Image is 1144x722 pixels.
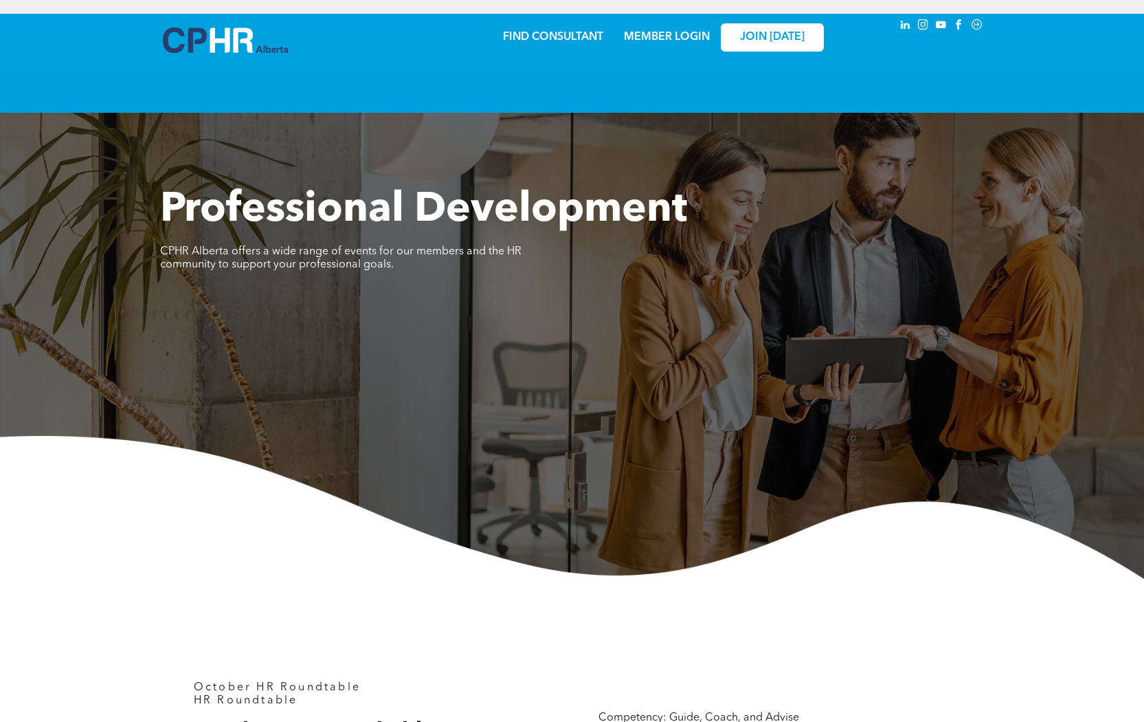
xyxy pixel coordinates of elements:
[969,17,985,36] a: Social network
[934,17,949,36] a: youtube
[160,246,521,270] span: CPHR Alberta offers a wide range of events for our members and the HR community to support your p...
[952,17,967,36] a: facebook
[160,190,687,231] span: Professional Development
[194,682,361,693] span: October HR Roundtable
[916,17,931,36] a: instagram
[163,28,288,53] img: A blue and white logo for cp alberta
[503,32,603,43] a: FIND CONSULTANT
[624,32,710,43] a: MEMBER LOGIN
[898,17,913,36] a: linkedin
[721,23,824,52] a: JOIN [DATE]
[194,695,298,706] span: HR Roundtable
[740,31,805,44] span: JOIN [DATE]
